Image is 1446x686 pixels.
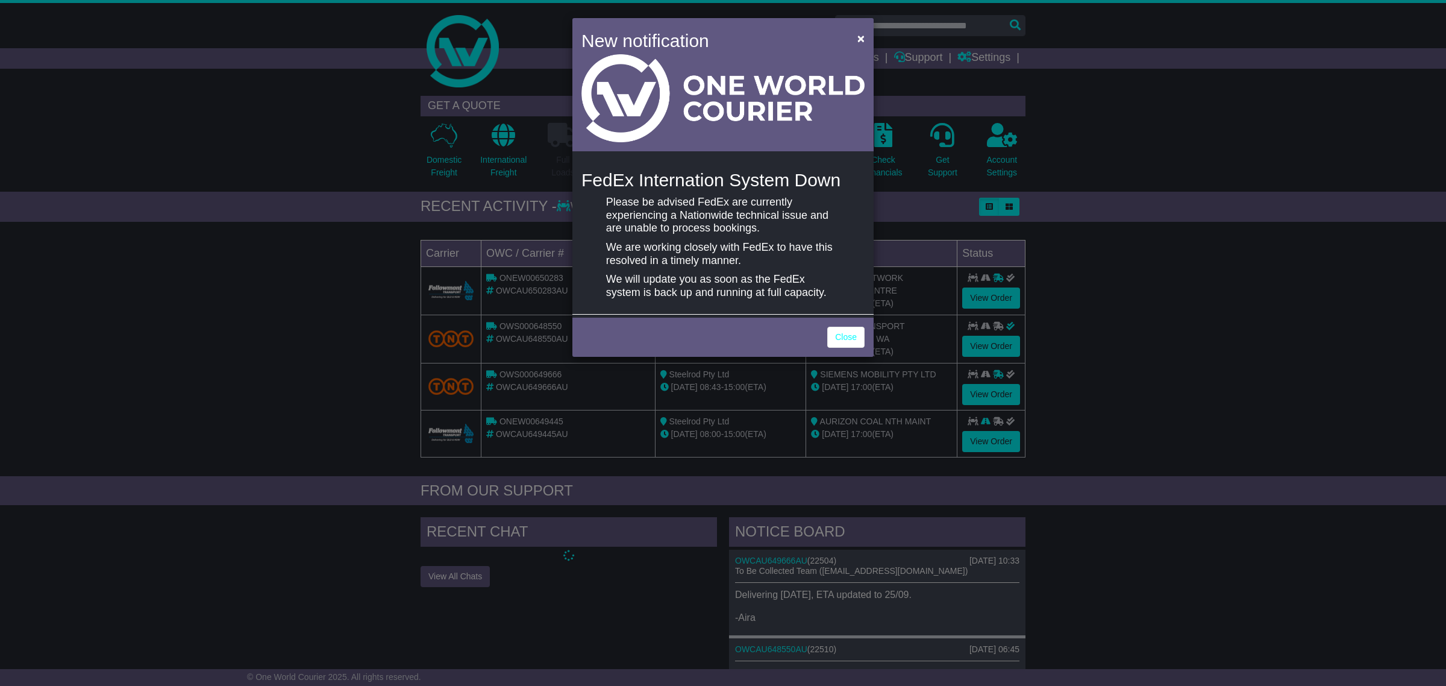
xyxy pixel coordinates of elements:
img: Light [581,54,865,142]
h4: New notification [581,27,840,54]
p: We are working closely with FedEx to have this resolved in a timely manner. [606,241,840,267]
p: We will update you as soon as the FedEx system is back up and running at full capacity. [606,273,840,299]
button: Close [851,26,871,51]
span: × [857,31,865,45]
a: Close [827,327,865,348]
h4: FedEx Internation System Down [581,170,865,190]
p: Please be advised FedEx are currently experiencing a Nationwide technical issue and are unable to... [606,196,840,235]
